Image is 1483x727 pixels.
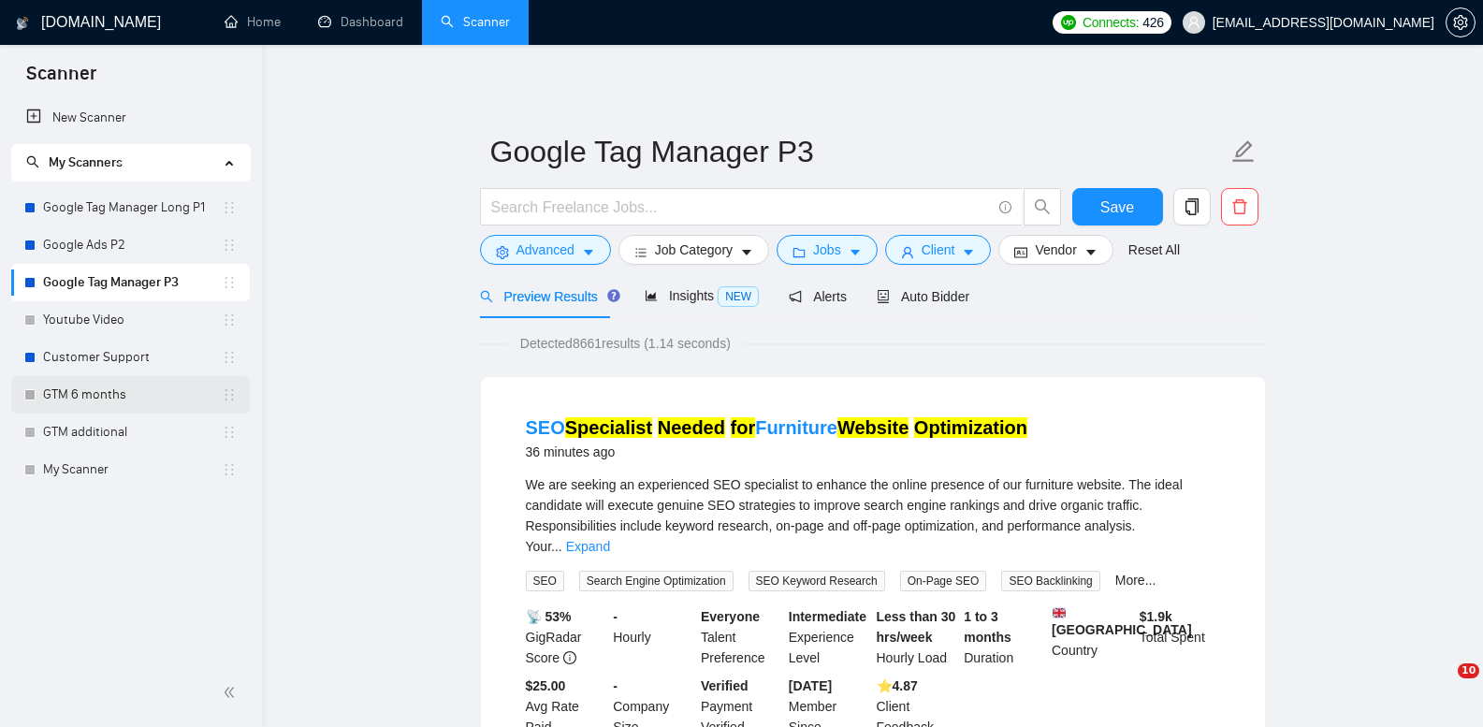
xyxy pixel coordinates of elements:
b: Intermediate [789,609,866,624]
span: We are seeking an experienced SEO specialist to enhance the online presence of our furniture webs... [526,477,1183,554]
span: Vendor [1035,240,1076,260]
button: setting [1446,7,1476,37]
div: Hourly Load [873,606,961,668]
span: idcard [1014,245,1027,259]
a: New Scanner [26,99,235,137]
span: holder [222,350,237,365]
li: Customer Support [11,339,250,376]
b: ⭐️ 4.87 [877,678,918,693]
span: Jobs [813,240,841,260]
a: More... [1115,573,1156,588]
button: search [1024,188,1061,225]
span: folder [792,245,806,259]
iframe: Intercom live chat [1419,663,1464,708]
span: robot [877,290,890,303]
div: Country [1048,606,1136,668]
b: $ 1.9k [1140,609,1172,624]
span: Job Category [655,240,733,260]
div: Total Spent [1136,606,1224,668]
li: My Scanner [11,451,250,488]
span: 10 [1458,663,1479,678]
li: GTM additional [11,414,250,451]
b: [DATE] [789,678,832,693]
div: GigRadar Score [522,606,610,668]
b: 1 to 3 months [964,609,1011,645]
span: search [26,155,39,168]
button: delete [1221,188,1258,225]
b: - [613,678,618,693]
button: barsJob Categorycaret-down [618,235,769,265]
input: Search Freelance Jobs... [491,196,991,219]
span: My Scanners [26,154,123,170]
span: holder [222,387,237,402]
div: Tooltip anchor [605,287,622,304]
a: setting [1446,15,1476,30]
a: homeHome [225,14,281,30]
mark: for [731,417,756,438]
a: GTM 6 months [43,376,222,414]
input: Scanner name... [490,128,1228,175]
button: idcardVendorcaret-down [998,235,1112,265]
span: Auto Bidder [877,289,969,304]
span: Client [922,240,955,260]
span: holder [222,238,237,253]
span: Alerts [789,289,847,304]
a: Google Tag Manager Long P1 [43,189,222,226]
a: Reset All [1128,240,1180,260]
span: Detected 8661 results (1.14 seconds) [507,333,744,354]
span: setting [1447,15,1475,30]
span: Scanner [11,60,111,99]
div: Duration [960,606,1048,668]
li: GTM 6 months [11,376,250,414]
b: 📡 53% [526,609,572,624]
button: settingAdvancedcaret-down [480,235,611,265]
span: search [480,290,493,303]
span: caret-down [1084,245,1098,259]
span: 426 [1142,12,1163,33]
span: caret-down [582,245,595,259]
b: [GEOGRAPHIC_DATA] [1052,606,1192,637]
span: Save [1100,196,1134,219]
button: folderJobscaret-down [777,235,878,265]
span: Preview Results [480,289,615,304]
span: delete [1222,198,1258,215]
mark: Website [837,417,909,438]
span: user [901,245,914,259]
mark: Needed [658,417,725,438]
span: notification [789,290,802,303]
b: - [613,609,618,624]
span: bars [634,245,647,259]
span: Search Engine Optimization [579,571,734,591]
span: holder [222,313,237,327]
img: 🇬🇧 [1053,606,1066,619]
div: Hourly [609,606,697,668]
li: New Scanner [11,99,250,137]
b: Everyone [701,609,760,624]
a: searchScanner [441,14,510,30]
a: Google Ads P2 [43,226,222,264]
li: Google Tag Manager Long P1 [11,189,250,226]
img: logo [16,8,29,38]
span: caret-down [962,245,975,259]
div: Experience Level [785,606,873,668]
span: caret-down [849,245,862,259]
a: GTM additional [43,414,222,451]
a: SEOSpecialist Needed forFurnitureWebsite Optimization [526,417,1027,438]
a: Customer Support [43,339,222,376]
span: area-chart [645,289,658,302]
mark: Optimization [914,417,1027,438]
span: edit [1231,139,1256,164]
li: Youtube Video [11,301,250,339]
span: user [1187,16,1200,29]
span: holder [222,425,237,440]
div: Talent Preference [697,606,785,668]
b: Less than 30 hrs/week [877,609,956,645]
span: copy [1174,198,1210,215]
span: On-Page SEO [900,571,987,591]
div: 36 minutes ago [526,441,1027,463]
span: holder [222,462,237,477]
button: copy [1173,188,1211,225]
span: holder [222,200,237,215]
img: upwork-logo.png [1061,15,1076,30]
button: userClientcaret-down [885,235,992,265]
